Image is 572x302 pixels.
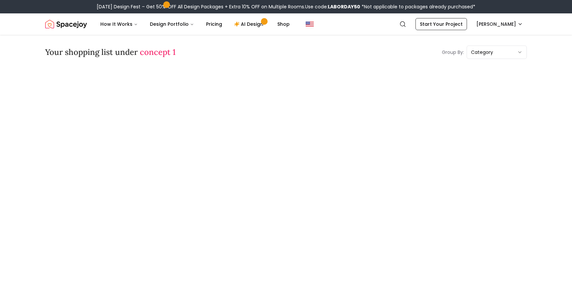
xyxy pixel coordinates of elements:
nav: Global [45,13,527,35]
a: Pricing [201,17,227,31]
a: Spacejoy [45,17,87,31]
img: United States [306,20,314,28]
b: LABORDAY50 [328,3,360,10]
img: Spacejoy Logo [45,17,87,31]
nav: Main [95,17,295,31]
a: Shop [272,17,295,31]
p: Group By: [442,49,464,56]
span: Use code: [305,3,360,10]
div: [DATE] Design Fest – Get 50% OFF All Design Packages + Extra 10% OFF on Multiple Rooms. [97,3,475,10]
button: Design Portfolio [145,17,199,31]
button: [PERSON_NAME] [472,18,527,30]
span: concept 1 [140,47,176,57]
h3: Your shopping list under [45,47,176,58]
button: How It Works [95,17,143,31]
a: AI Design [229,17,271,31]
a: Start Your Project [415,18,467,30]
span: *Not applicable to packages already purchased* [360,3,475,10]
